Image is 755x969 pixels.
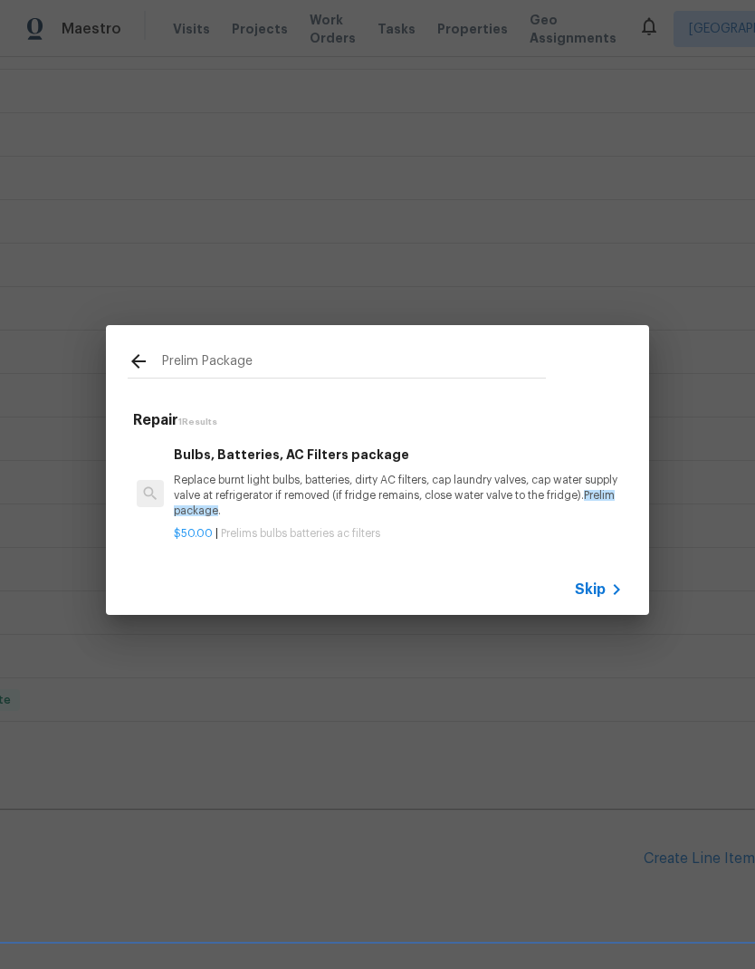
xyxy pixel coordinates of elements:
[174,473,623,519] p: Replace burnt light bulbs, batteries, dirty AC filters, cap laundry valves, cap water supply valv...
[133,411,627,430] h5: Repair
[174,445,623,465] h6: Bulbs, Batteries, AC Filters package
[162,350,546,378] input: Search issues or repairs
[221,528,380,539] span: Prelims bulbs batteries ac filters
[178,417,217,427] span: 1 Results
[575,580,606,599] span: Skip
[174,528,213,539] span: $50.00
[174,526,623,542] p: |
